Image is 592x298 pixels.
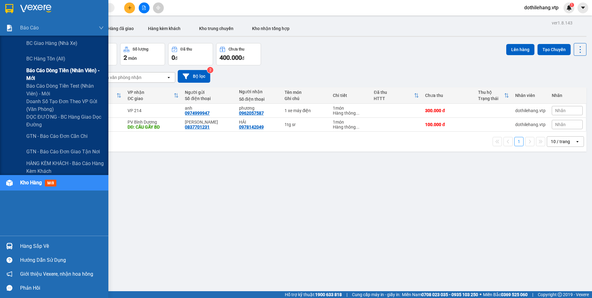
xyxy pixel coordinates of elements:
[128,120,179,125] div: PV Bình Dương
[402,291,478,298] span: Miền Nam
[20,24,39,32] span: Báo cáo
[374,90,414,95] div: Đã thu
[26,82,104,98] span: Báo cáo dòng tiền test (nhân viên) - mới
[356,125,359,129] span: ...
[515,108,546,113] div: dothilehang.vtp
[26,67,104,82] span: Báo cáo dòng tiền (nhân viên) - mới
[99,25,104,30] span: down
[356,111,359,116] span: ...
[333,120,368,125] div: 1 món
[252,26,289,31] span: Kho nhận tổng hợp
[333,125,368,129] div: Hàng thông thường
[577,2,588,13] button: caret-down
[45,180,56,186] span: mới
[6,25,13,31] img: solution-icon
[172,54,175,61] span: 0
[168,43,213,65] button: Đã thu0đ
[515,122,546,127] div: dothilehang.vtp
[26,98,104,113] span: Doanh số tạo đơn theo VP gửi (văn phòng)
[501,292,528,297] strong: 0369 525 060
[156,6,160,10] span: aim
[371,87,422,104] th: Toggle SortBy
[26,39,77,47] span: BC giao hàng (nhà xe)
[185,96,233,101] div: Số điện thoại
[532,291,533,298] span: |
[425,108,472,113] div: 300.000 đ
[20,242,104,251] div: Hàng sắp về
[514,137,524,146] button: 1
[153,2,164,13] button: aim
[421,292,478,297] strong: 0708 023 035 - 0935 103 250
[285,96,327,101] div: Ghi chú
[26,113,104,129] span: DỌC ĐƯỜNG - BC hàng giao dọc đường
[185,120,233,125] div: anh thương
[26,148,100,156] span: GTN - Báo cáo đơn giao tận nơi
[580,5,586,11] span: caret-down
[566,5,572,11] img: icon-new-feature
[229,47,244,51] div: Chưa thu
[575,139,580,144] svg: open
[216,43,261,65] button: Chưa thu400.000đ
[285,90,327,95] div: Tên món
[333,106,368,111] div: 1 món
[239,106,278,111] div: phương
[555,108,566,113] span: Nhãn
[239,97,278,102] div: Số điện thoại
[139,2,150,13] button: file-add
[6,180,13,186] img: warehouse-icon
[99,74,141,81] div: Chọn văn phòng nhận
[20,270,93,278] span: Giới thiệu Vexere, nhận hoa hồng
[128,96,174,101] div: ĐC giao
[103,21,139,36] button: Hàng đã giao
[478,90,504,95] div: Thu hộ
[133,47,148,51] div: Số lượng
[128,108,179,113] div: VP 214
[26,55,65,63] span: BC hàng tồn (all)
[538,44,571,55] button: Tạo Chuyến
[558,292,562,297] span: copyright
[128,125,179,129] div: DĐ: CẦU GÃY BD
[185,90,233,95] div: Người gửi
[239,120,278,125] div: HẢI
[515,93,546,98] div: Nhân viên
[242,56,244,61] span: đ
[185,106,233,111] div: anh
[551,138,570,145] div: 10 / trang
[128,6,132,10] span: plus
[128,56,137,61] span: món
[26,160,104,175] span: HÀNG KÈM KHÁCH - Báo cáo hàng kèm khách
[333,93,368,98] div: Chi tiết
[20,180,42,186] span: Kho hàng
[239,111,264,116] div: 0962057587
[20,256,104,265] div: Hướng dẫn sử dụng
[315,292,342,297] strong: 1900 633 818
[7,285,12,291] span: message
[220,54,242,61] span: 400.000
[124,2,135,13] button: plus
[5,4,13,13] img: logo-vxr
[285,122,327,127] div: 1tg sr
[20,283,104,293] div: Phản hồi
[124,87,182,104] th: Toggle SortBy
[478,96,504,101] div: Trạng thái
[519,4,564,11] span: dothilehang.vtp
[128,90,174,95] div: VP nhận
[166,75,171,80] svg: open
[285,108,327,113] div: 1 xe máy điện
[570,3,574,7] sup: 1
[6,243,13,249] img: warehouse-icon
[475,87,512,104] th: Toggle SortBy
[552,93,583,98] div: Nhãn
[120,43,165,65] button: Số lượng2món
[239,89,278,94] div: Người nhận
[239,125,264,129] div: 0978142049
[483,291,528,298] span: Miền Bắc
[185,125,210,129] div: 0837701231
[425,93,472,98] div: Chưa thu
[346,291,347,298] span: |
[285,291,342,298] span: Hỗ trợ kỹ thuật:
[26,132,88,140] span: GTN - Báo cáo đơn cần chi
[506,44,534,55] button: Lên hàng
[7,257,12,263] span: question-circle
[185,111,210,116] div: 0974999947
